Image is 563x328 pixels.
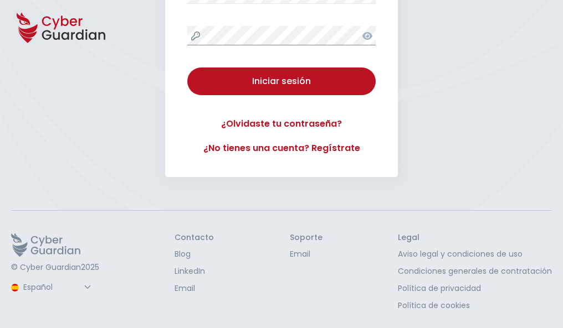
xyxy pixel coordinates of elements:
[398,233,552,243] h3: Legal
[175,265,214,277] a: LinkedIn
[398,248,552,260] a: Aviso legal y condiciones de uso
[11,284,19,291] img: region-logo
[175,283,214,294] a: Email
[398,283,552,294] a: Política de privacidad
[290,233,323,243] h3: Soporte
[187,67,376,95] button: Iniciar sesión
[290,248,323,260] a: Email
[398,265,552,277] a: Condiciones generales de contratación
[187,142,376,155] a: ¿No tienes una cuenta? Regístrate
[175,233,214,243] h3: Contacto
[196,75,367,88] div: Iniciar sesión
[175,248,214,260] a: Blog
[398,300,552,311] a: Política de cookies
[11,263,99,273] p: © Cyber Guardian 2025
[187,117,376,131] a: ¿Olvidaste tu contraseña?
